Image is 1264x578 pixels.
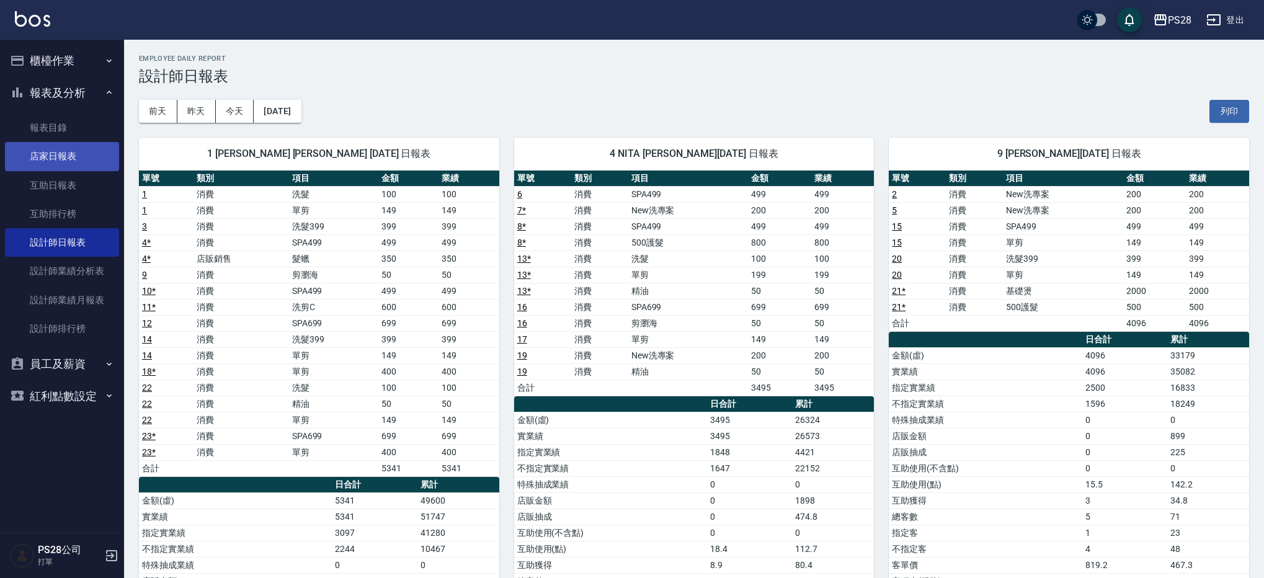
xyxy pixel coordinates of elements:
td: 400 [438,363,499,380]
td: 消費 [194,380,288,396]
a: 設計師業績分析表 [5,257,119,285]
td: 實業績 [139,509,332,525]
td: 精油 [289,396,378,412]
td: 1848 [707,444,792,460]
button: [DATE] [254,100,301,123]
td: 0 [1082,460,1167,476]
td: 0 [1167,412,1249,428]
td: 店販金額 [514,492,707,509]
td: 34.8 [1167,492,1249,509]
td: 499 [748,218,811,234]
td: 49600 [417,492,499,509]
td: 消費 [571,234,628,251]
th: 累計 [417,477,499,493]
th: 單號 [514,171,571,187]
a: 17 [517,334,527,344]
td: 2500 [1082,380,1167,396]
td: 1647 [707,460,792,476]
td: 消費 [571,202,628,218]
td: 5341 [332,492,417,509]
td: 149 [438,412,499,428]
td: 15.5 [1082,476,1167,492]
td: 5341 [378,460,438,476]
span: 9 [PERSON_NAME][DATE] 日報表 [904,148,1234,160]
td: 499 [1123,218,1186,234]
a: 19 [517,367,527,376]
td: 消費 [194,299,288,315]
td: 店販金額 [889,428,1082,444]
td: 149 [1186,234,1249,251]
th: 金額 [378,171,438,187]
td: 精油 [628,283,749,299]
td: 199 [748,267,811,283]
td: 149 [378,202,438,218]
table: a dense table [514,171,875,396]
td: 200 [748,202,811,218]
td: 5341 [332,509,417,525]
td: 149 [1186,267,1249,283]
td: 0 [707,509,792,525]
a: 1 [142,205,147,215]
button: 登出 [1201,9,1249,32]
td: 剪瀏海 [628,315,749,331]
a: 22 [142,383,152,393]
td: 金額(虛) [514,412,707,428]
a: 16 [517,302,527,312]
span: 4 NITA [PERSON_NAME][DATE] 日報表 [529,148,860,160]
td: 474.8 [792,509,874,525]
td: SPA499 [1003,218,1123,234]
button: 紅利點數設定 [5,380,119,412]
td: 400 [378,363,438,380]
td: 消費 [946,218,1003,234]
th: 項目 [289,171,378,187]
table: a dense table [139,171,499,477]
td: 剪瀏海 [289,267,378,283]
td: 不指定實業績 [514,460,707,476]
td: 4096 [1123,315,1186,331]
td: 3495 [748,380,811,396]
td: 33179 [1167,347,1249,363]
td: 50 [438,396,499,412]
a: 設計師日報表 [5,228,119,257]
td: 699 [378,428,438,444]
button: 櫃檯作業 [5,45,119,77]
td: 399 [438,218,499,234]
td: 消費 [194,234,288,251]
td: 2000 [1186,283,1249,299]
button: save [1117,7,1142,32]
td: 100 [438,380,499,396]
td: SPA499 [289,283,378,299]
td: SPA699 [289,428,378,444]
td: 消費 [571,299,628,315]
th: 業績 [1186,171,1249,187]
td: 消費 [194,347,288,363]
td: 500 [1123,299,1186,315]
td: 18249 [1167,396,1249,412]
td: 消費 [194,283,288,299]
td: 消費 [571,218,628,234]
a: 設計師排行榜 [5,314,119,343]
a: 互助日報表 [5,171,119,200]
th: 累計 [792,396,874,412]
td: 51747 [417,509,499,525]
td: 0 [1167,460,1249,476]
td: 消費 [194,396,288,412]
td: 399 [378,331,438,347]
td: 消費 [194,412,288,428]
td: 單剪 [628,331,749,347]
td: 225 [1167,444,1249,460]
td: SPA499 [628,186,749,202]
td: 699 [378,315,438,331]
a: 19 [517,350,527,360]
td: 消費 [571,363,628,380]
td: 100 [378,186,438,202]
td: 3495 [811,380,875,396]
th: 日合計 [332,477,417,493]
td: 499 [811,186,875,202]
td: 合計 [514,380,571,396]
td: 699 [811,299,875,315]
td: 消費 [571,267,628,283]
td: 消費 [946,251,1003,267]
td: 41280 [417,525,499,541]
td: New洗專案 [1003,202,1123,218]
